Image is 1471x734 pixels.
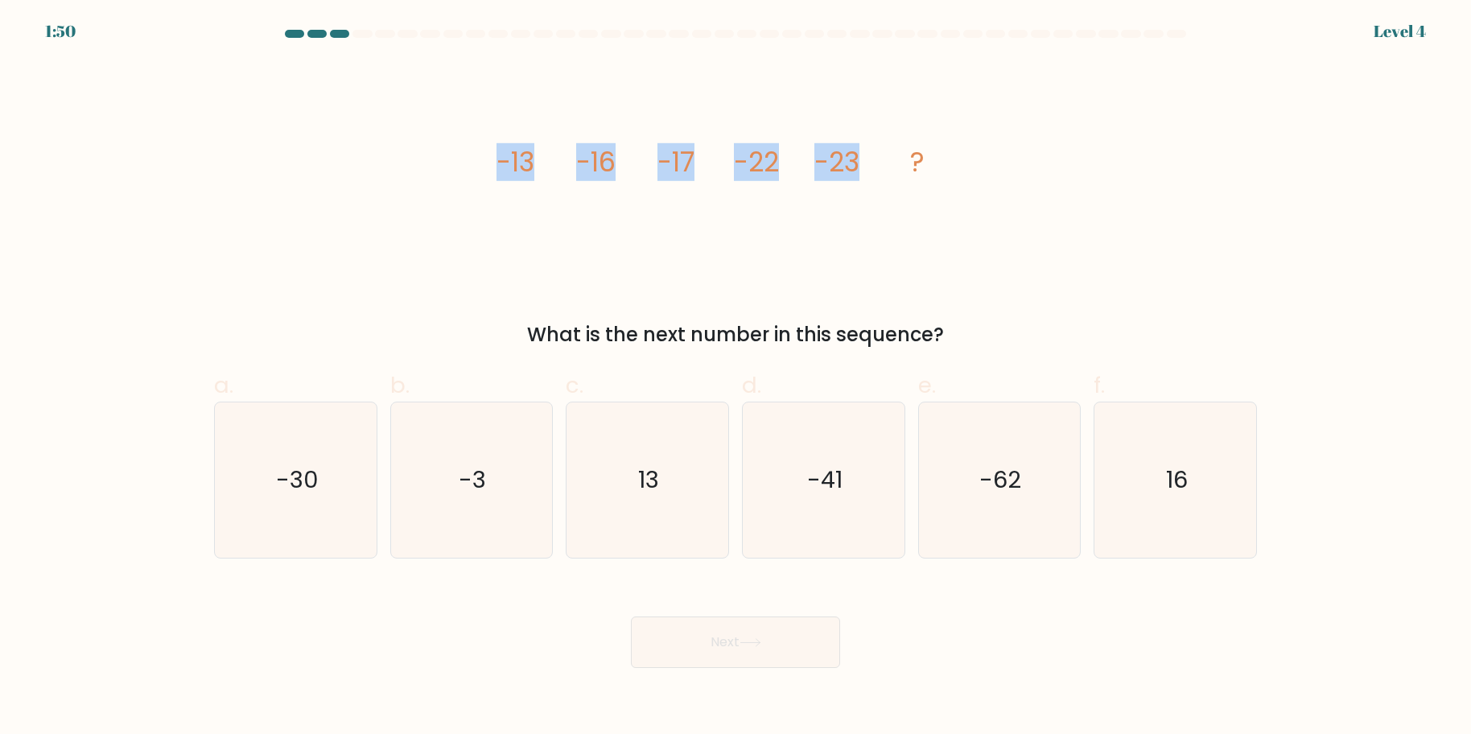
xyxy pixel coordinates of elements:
[814,143,859,181] tspan: -23
[45,19,76,43] div: 1:50
[224,320,1247,349] div: What is the next number in this sequence?
[807,464,843,496] text: -41
[918,369,936,401] span: e.
[631,616,840,668] button: Next
[657,143,694,181] tspan: -17
[742,369,761,401] span: d.
[214,369,233,401] span: a.
[1166,464,1188,496] text: 16
[390,369,410,401] span: b.
[639,464,660,496] text: 13
[910,143,925,181] tspan: ?
[1374,19,1426,43] div: Level 4
[566,369,583,401] span: c.
[1094,369,1105,401] span: f.
[734,143,779,181] tspan: -22
[980,464,1022,496] text: -62
[576,143,616,181] tspan: -16
[497,143,534,181] tspan: -13
[459,464,487,496] text: -3
[276,464,319,496] text: -30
